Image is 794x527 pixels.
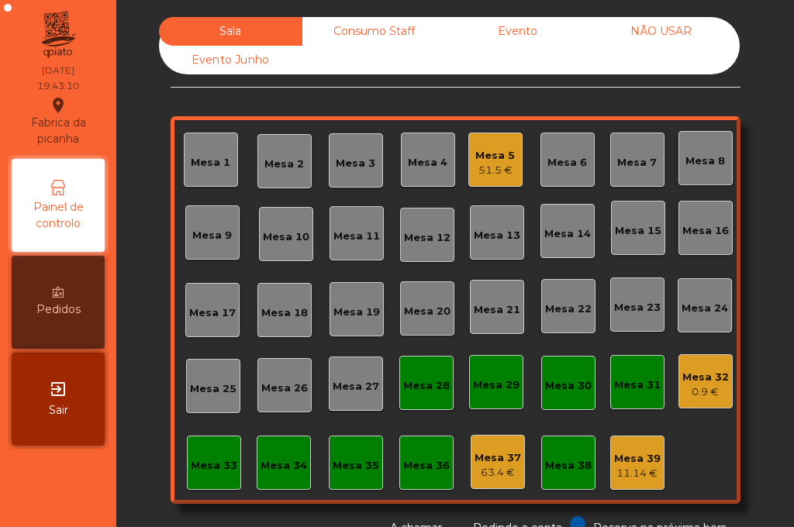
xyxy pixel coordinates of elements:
[261,381,308,396] div: Mesa 26
[263,229,309,245] div: Mesa 10
[49,96,67,115] i: location_on
[302,17,446,46] div: Consumo Staff
[474,302,520,318] div: Mesa 21
[408,155,447,170] div: Mesa 4
[614,451,661,467] div: Mesa 39
[617,155,657,170] div: Mesa 7
[333,458,379,474] div: Mesa 35
[404,230,451,246] div: Mesa 12
[589,17,733,46] div: NÃO USAR
[333,229,380,244] div: Mesa 11
[190,381,236,397] div: Mesa 25
[614,377,661,393] div: Mesa 31
[545,301,592,317] div: Mesa 22
[682,223,729,239] div: Mesa 16
[475,465,521,480] div: 63.4 €
[682,384,729,400] div: 0.9 €
[192,228,232,243] div: Mesa 9
[42,64,74,77] div: [DATE]
[404,304,451,319] div: Mesa 20
[474,228,520,243] div: Mesa 13
[336,156,375,171] div: Mesa 3
[39,8,77,62] img: qpiato
[682,370,729,385] div: Mesa 32
[191,458,237,474] div: Mesa 33
[545,378,592,394] div: Mesa 30
[475,148,515,164] div: Mesa 5
[36,301,81,318] span: Pedidos
[403,378,450,394] div: Mesa 28
[682,301,728,316] div: Mesa 24
[403,458,450,474] div: Mesa 36
[544,226,591,242] div: Mesa 14
[614,300,661,315] div: Mesa 23
[615,223,661,239] div: Mesa 15
[12,96,104,147] div: Fabrica da picanha
[545,458,592,474] div: Mesa 38
[189,305,236,321] div: Mesa 17
[547,155,587,170] div: Mesa 6
[49,380,67,398] i: exit_to_app
[261,458,307,474] div: Mesa 34
[685,153,725,169] div: Mesa 8
[475,450,521,466] div: Mesa 37
[49,402,68,418] span: Sair
[37,79,79,93] div: 19:43:10
[264,157,304,172] div: Mesa 2
[333,379,379,394] div: Mesa 27
[159,46,302,74] div: Evento Junho
[614,466,661,481] div: 11.14 €
[191,155,230,170] div: Mesa 1
[16,199,101,232] span: Painel de controlo
[333,305,380,320] div: Mesa 19
[446,17,589,46] div: Evento
[159,17,302,46] div: Sala
[261,305,308,321] div: Mesa 18
[475,163,515,178] div: 51.5 €
[473,377,520,393] div: Mesa 29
